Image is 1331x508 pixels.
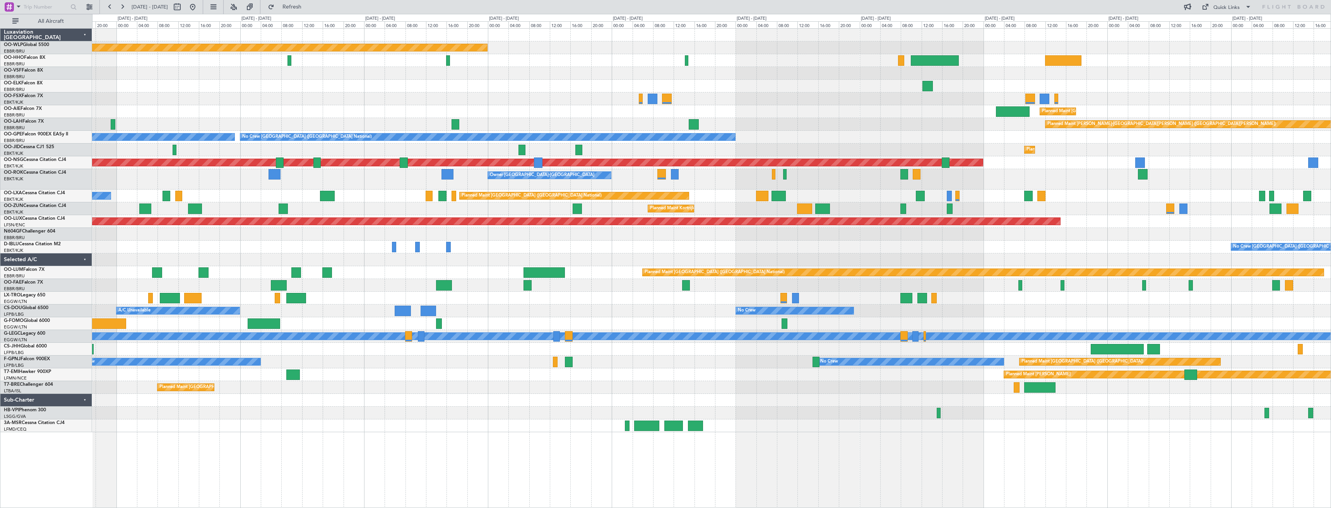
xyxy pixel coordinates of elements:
span: OO-LUM [4,267,23,272]
a: OO-LAHFalcon 7X [4,119,44,124]
div: 00:00 [860,21,880,28]
button: Refresh [264,1,311,13]
a: OO-FAEFalcon 7X [4,280,43,285]
div: Planned Maint [PERSON_NAME] [1006,369,1071,380]
div: 16:00 [942,21,963,28]
a: EBKT/KJK [4,248,23,253]
span: CS-DOU [4,306,22,310]
a: OO-VSFFalcon 8X [4,68,43,73]
button: All Aircraft [9,15,84,27]
span: OO-WLP [4,43,23,47]
div: 00:00 [984,21,1004,28]
a: OO-JIDCessna CJ1 525 [4,145,54,149]
a: D-IBLUCessna Citation M2 [4,242,61,246]
span: LX-TRO [4,293,21,298]
div: 16:00 [1066,21,1086,28]
span: OO-LXA [4,191,22,195]
a: T7-BREChallenger 604 [4,382,53,387]
a: LSGG/GVA [4,414,26,419]
div: 12:00 [1169,21,1190,28]
div: [DATE] - [DATE] [365,15,395,22]
div: 04:00 [633,21,653,28]
div: 12:00 [797,21,818,28]
span: Refresh [276,4,308,10]
div: 16:00 [199,21,219,28]
input: Trip Number [24,1,68,13]
a: LFMD/CEQ [4,426,26,432]
div: Planned Maint [GEOGRAPHIC_DATA] ([GEOGRAPHIC_DATA] National) [462,190,602,202]
div: Planned Maint [GEOGRAPHIC_DATA] ([GEOGRAPHIC_DATA] National) [645,267,785,278]
a: LX-TROLegacy 650 [4,293,45,298]
a: LFPB/LBG [4,311,24,317]
div: 16:00 [1190,21,1210,28]
a: OO-LXACessna Citation CJ4 [4,191,65,195]
div: 00:00 [736,21,756,28]
div: 00:00 [1107,21,1128,28]
div: 20:00 [344,21,364,28]
a: EBBR/BRU [4,273,25,279]
div: 08:00 [1025,21,1045,28]
button: Quick Links [1198,1,1255,13]
div: 04:00 [137,21,157,28]
span: OO-AIE [4,106,21,111]
div: No Crew [GEOGRAPHIC_DATA] ([GEOGRAPHIC_DATA] National) [242,131,372,143]
div: Owner [GEOGRAPHIC_DATA]-[GEOGRAPHIC_DATA] [490,169,594,181]
a: OO-GPEFalcon 900EX EASy II [4,132,68,137]
div: 04:00 [261,21,281,28]
div: [DATE] - [DATE] [613,15,643,22]
div: 16:00 [818,21,839,28]
div: 04:00 [756,21,777,28]
div: 16:00 [570,21,591,28]
div: 20:00 [219,21,240,28]
div: 12:00 [426,21,447,28]
div: Quick Links [1213,4,1240,12]
div: Planned Maint Kortrijk-[GEOGRAPHIC_DATA] [650,203,740,214]
div: 08:00 [157,21,178,28]
span: OO-ELK [4,81,21,86]
div: 04:00 [1252,21,1272,28]
a: EBKT/KJK [4,163,23,169]
span: OO-GPE [4,132,22,137]
a: LFPB/LBG [4,363,24,368]
span: N604GF [4,229,22,234]
div: 12:00 [550,21,570,28]
div: 16:00 [695,21,715,28]
div: [DATE] - [DATE] [241,15,271,22]
div: [DATE] - [DATE] [1232,15,1262,22]
div: 08:00 [777,21,797,28]
a: EGGW/LTN [4,337,27,343]
span: G-FOMO [4,318,24,323]
a: OO-HHOFalcon 8X [4,55,45,60]
div: 04:00 [1004,21,1025,28]
a: EBBR/BRU [4,112,25,118]
div: [DATE] - [DATE] [737,15,766,22]
a: EBBR/BRU [4,286,25,292]
a: EGGW/LTN [4,299,27,304]
span: G-LEGC [4,331,21,336]
div: 20:00 [467,21,488,28]
span: HB-VPI [4,408,19,412]
div: 20:00 [963,21,983,28]
a: G-LEGCLegacy 600 [4,331,45,336]
a: EBBR/BRU [4,138,25,144]
div: [DATE] - [DATE] [1109,15,1138,22]
div: 12:00 [674,21,694,28]
a: EBBR/BRU [4,235,25,241]
div: [DATE] - [DATE] [985,15,1015,22]
div: 04:00 [1128,21,1148,28]
div: 16:00 [447,21,467,28]
span: All Aircraft [20,19,82,24]
a: EBBR/BRU [4,87,25,92]
div: 20:00 [591,21,612,28]
a: N604GFChallenger 604 [4,229,55,234]
span: OO-ROK [4,170,23,175]
span: OO-VSF [4,68,22,73]
div: 20:00 [1086,21,1107,28]
span: OO-LAH [4,119,22,124]
div: 08:00 [1149,21,1169,28]
div: 00:00 [612,21,632,28]
div: 04:00 [385,21,405,28]
div: A/C Unavailable [118,305,151,316]
div: 16:00 [323,21,343,28]
div: Planned Maint [GEOGRAPHIC_DATA] ([GEOGRAPHIC_DATA]) [1042,106,1164,117]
